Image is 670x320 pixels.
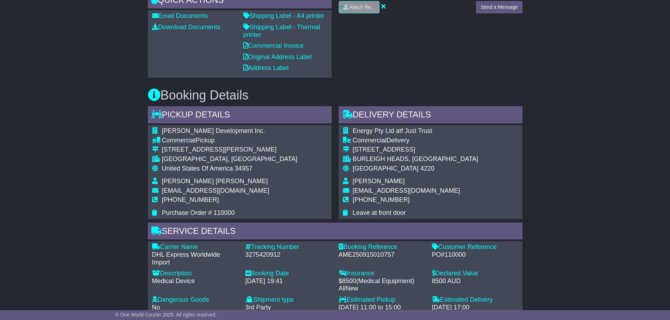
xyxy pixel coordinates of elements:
[152,296,238,304] div: Dangerous Goods
[339,285,425,293] div: AllNew
[245,251,332,259] div: 3275420912
[245,304,271,311] span: 3rd Party
[353,178,405,185] span: [PERSON_NAME]
[432,296,518,304] div: Estimated Delivery
[353,127,432,134] span: Energy Pty Ltd atf Just Trust
[339,277,425,293] div: $ ( )
[358,277,412,284] span: Medical Equipment
[235,165,252,172] span: 34957
[353,165,419,172] span: [GEOGRAPHIC_DATA]
[353,137,387,144] span: Commercial
[353,209,406,216] span: Leave at front door
[353,155,478,163] div: BURLEIGH HEADS, [GEOGRAPHIC_DATA]
[339,243,425,251] div: Booking Reference
[243,64,289,71] a: Address Label
[162,137,196,144] span: Commercial
[162,187,269,194] span: [EMAIL_ADDRESS][DOMAIN_NAME]
[245,296,332,304] div: Shipment type
[339,106,522,125] div: Delivery Details
[342,277,356,284] span: 8500
[245,243,332,251] div: Tracking Number
[432,270,518,277] div: Declared Value
[243,12,324,19] a: Shipping Label - A4 printer
[339,251,425,259] div: AME250915010757
[339,296,425,304] div: Estimated Pickup
[162,127,265,134] span: [PERSON_NAME] Development Inc.
[162,155,298,163] div: [GEOGRAPHIC_DATA], [GEOGRAPHIC_DATA]
[243,24,320,38] a: Shipping Label - Thermal printer
[152,12,208,19] a: Email Documents
[353,146,478,154] div: [STREET_ADDRESS]
[162,165,233,172] span: United States Of America
[152,243,238,251] div: Carrier Name
[432,251,518,259] div: PO#110000
[353,187,460,194] span: [EMAIL_ADDRESS][DOMAIN_NAME]
[152,270,238,277] div: Description
[162,146,298,154] div: [STREET_ADDRESS][PERSON_NAME]
[339,304,425,312] div: [DATE] 11:00 to 15:00
[152,251,238,266] div: DHL Express Worldwide Import
[243,53,312,60] a: Original Address Label
[243,42,304,49] a: Commercial Invoice
[148,88,522,102] h3: Booking Details
[353,196,410,203] span: [PHONE_NUMBER]
[152,24,220,31] a: Download Documents
[152,304,160,311] span: No
[476,1,522,13] button: Send a Message
[162,209,235,216] span: Purchase Order # 110000
[115,312,217,318] span: © One World Courier 2025. All rights reserved.
[152,277,238,285] div: Medical Device
[148,223,522,242] div: Service Details
[353,137,478,145] div: Delivery
[162,178,268,185] span: [PERSON_NAME] [PERSON_NAME]
[420,165,434,172] span: 4220
[245,277,332,285] div: [DATE] 19:41
[432,243,518,251] div: Customer Reference
[432,304,518,312] div: [DATE] 17:00
[339,270,425,277] div: Insurance
[245,270,332,277] div: Booking Date
[432,277,518,285] div: 8500 AUD
[162,137,298,145] div: Pickup
[162,196,219,203] span: [PHONE_NUMBER]
[148,106,332,125] div: Pickup Details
